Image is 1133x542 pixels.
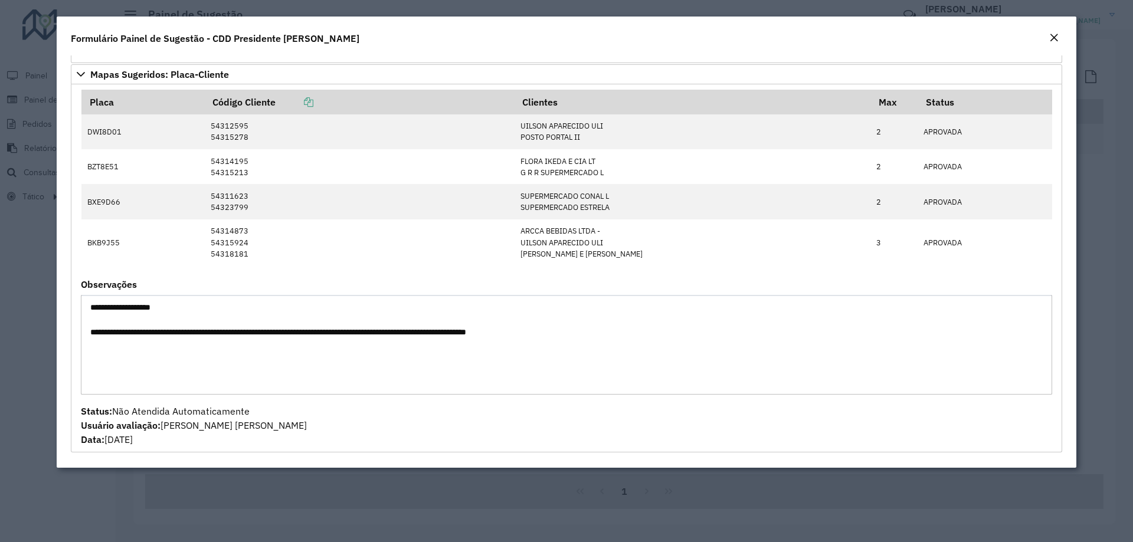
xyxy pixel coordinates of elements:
td: 2 [870,184,918,219]
td: APROVADA [918,184,1052,219]
td: BXE9D66 [81,184,205,219]
strong: Status: [81,405,112,417]
td: 54314195 54315213 [205,149,515,184]
th: Max [870,90,918,114]
th: Status [918,90,1052,114]
td: 3 [870,219,918,266]
td: 54314873 54315924 54318181 [205,219,515,266]
td: UILSON APARECIDO ULI POSTO PORTAL II [515,114,870,149]
td: DWI8D01 [81,114,205,149]
a: Copiar [276,96,313,108]
td: ARCCA BEBIDAS LTDA - UILSON APARECIDO ULI [PERSON_NAME] E [PERSON_NAME] [515,219,870,266]
h4: Formulário Painel de Sugestão - CDD Presidente [PERSON_NAME] [71,31,359,45]
strong: Data: [81,44,104,56]
label: Observações [81,277,137,291]
th: Clientes [515,90,870,114]
em: Fechar [1049,33,1059,42]
button: Close [1046,31,1062,46]
td: APROVADA [918,219,1052,266]
td: 2 [870,114,918,149]
span: Mapas Sugeridos: Placa-Cliente [90,70,229,79]
span: Não Atendida Automaticamente [PERSON_NAME] [PERSON_NAME] [DATE] [81,405,307,445]
th: Placa [81,90,205,114]
div: Mapas Sugeridos: Placa-Cliente [71,84,1062,452]
td: SUPERMERCADO CONAL L SUPERMERCADO ESTRELA [515,184,870,219]
td: BKB9J55 [81,219,205,266]
td: APROVADA [918,149,1052,184]
th: Código Cliente [205,90,515,114]
td: BZT8E51 [81,149,205,184]
span: Não Atendida Automaticamente [PERSON_NAME] [PERSON_NAME] [DATE] [81,16,307,56]
td: 54311623 54323799 [205,184,515,219]
strong: Data: [81,433,104,445]
td: 54312595 54315278 [205,114,515,149]
a: Mapas Sugeridos: Placa-Cliente [71,64,1062,84]
strong: Usuário avaliação: [81,419,161,431]
td: FLORA IKEDA E CIA LT G R R SUPERMERCADO L [515,149,870,184]
td: 2 [870,149,918,184]
td: APROVADA [918,114,1052,149]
